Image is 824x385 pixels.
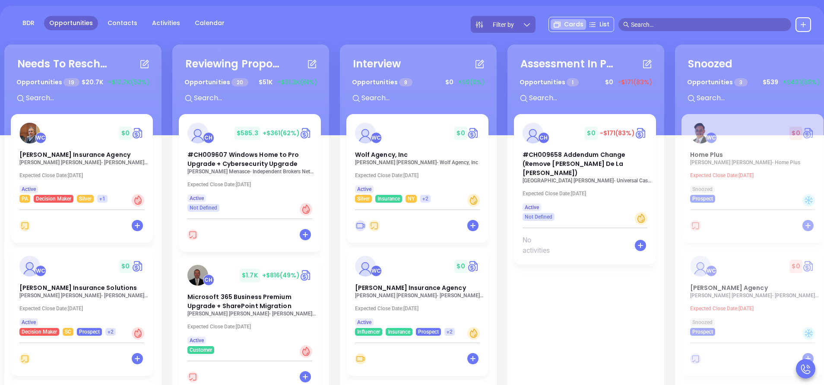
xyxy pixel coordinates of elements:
p: Opportunities [352,74,413,90]
div: Interview [353,56,401,72]
span: PA [22,194,28,204]
span: 1 [567,78,579,86]
span: List [599,20,609,29]
span: Insurance [388,327,410,337]
span: Prospect [692,327,713,337]
span: Insurance [377,194,400,204]
span: Meagher Insurance Agency [19,150,130,159]
p: Expected Close Date: [DATE] [19,305,149,312]
a: Quote [300,127,312,140]
div: Walter Contreras [371,265,382,277]
span: $ 0 [454,260,467,273]
img: Quote [300,269,312,282]
span: $ 0 [119,260,132,273]
p: Expected Close Date: [DATE] [187,181,317,188]
input: Search... [25,92,155,104]
div: Reviewing Proposal [185,56,280,72]
img: Meagher Insurance Agency [19,123,40,143]
span: Not Defined [525,212,552,222]
div: profileWalter Contreras$0Circle dollarWolf Agency, Inc[PERSON_NAME] [PERSON_NAME]- Wolf Agency, I... [346,114,490,247]
img: Quote [132,260,144,273]
span: Active [357,185,371,194]
span: $ 51K [257,76,275,89]
p: Philip Davenport - Davenport Insurance Solutions [19,293,149,299]
div: Carla Humber [203,274,214,286]
span: NY [408,194,415,204]
div: profileWalter Contreras$0Circle dollar[PERSON_NAME] Insurance Solutions[PERSON_NAME] [PERSON_NAME... [11,247,155,380]
span: +$816 (49%) [262,271,300,280]
span: +$0 (0%) [458,78,485,87]
span: $ 539 [761,76,780,89]
div: profileWalter Contreras$0Circle dollar[PERSON_NAME] Insurance Agency[PERSON_NAME] [PERSON_NAME]- ... [11,114,155,247]
span: Prospect [692,194,713,204]
span: No activities [523,235,560,256]
span: +$31.3K (61%) [277,78,317,87]
span: $ 0 [585,127,597,140]
div: InterviewOpportunities 8$0+$0(0%) [346,51,490,114]
p: George Menasce - Independent Brokers Network, INC [187,169,317,175]
img: Quote [467,260,480,273]
span: $ 0 [789,127,802,140]
span: Prospect [418,327,439,337]
span: $ 1.7K [240,269,260,282]
div: Needs To RescheduleOpportunities 19$20.7K+$10.7K(52%) [11,51,155,114]
img: Quote [467,127,480,140]
a: profileWalter Contreras$0Circle dollarWolf Agency, Inc[PERSON_NAME] [PERSON_NAME]- Wolf Agency, I... [346,114,488,203]
span: Microsoft 365 Business Premium Upgrade + SharePoint Migration [187,293,292,310]
span: #CH009658 Addendum Change (Remove David De La Rosa) [523,150,626,177]
p: Andrea Guillory - Harlan Insurance Agency [355,293,485,299]
p: Opportunities [520,74,579,90]
p: Wayne Vitale - Vitale Agency [690,293,820,299]
span: Customer [190,345,212,355]
div: Cold [802,194,815,207]
span: Influencer [357,327,380,337]
img: Quote [132,127,144,140]
p: Paul Meagher - Meagher Insurance Agency [19,159,149,165]
span: Harlan Insurance Agency [355,283,466,292]
span: +$361 (62%) [263,129,300,137]
span: Active [357,318,371,327]
div: Cold [802,327,815,340]
img: #CH009607 Windows Home to Pro Upgrade + Cybersecurity Upgrade [187,123,208,143]
div: profileCarla Humber$0-$171(83%)Circle dollar#CH009658 Addendum Change (Remove [PERSON_NAME] De La... [514,114,658,269]
div: Warm [635,212,647,225]
span: Snoozed [692,318,713,327]
a: profileWalter Contreras$0Circle dollar[PERSON_NAME] Agency[PERSON_NAME] [PERSON_NAME]- [PERSON_NA... [681,247,824,336]
p: Expected Close Date: [DATE] [690,172,820,178]
span: +$431 (80%) [783,78,820,87]
span: Cards [564,20,583,29]
span: 3 [734,78,748,86]
span: Prospect [79,327,100,337]
p: Expected Close Date: [DATE] [187,324,317,330]
span: $ 585.3 [235,127,260,140]
div: Snoozed [688,56,733,72]
span: $ 0 [603,76,615,89]
p: Connie Caputo - Wolf Agency, Inc [355,159,485,165]
div: profileWalter Contreras$0Circle dollar[PERSON_NAME] Insurance Agency[PERSON_NAME] [PERSON_NAME]- ... [346,247,490,380]
a: profileWalter Contreras$0Circle dollar[PERSON_NAME] Insurance Agency[PERSON_NAME] [PERSON_NAME]- ... [346,247,488,336]
span: 19 [63,78,79,86]
span: +2 [447,327,453,337]
span: $ 0 [443,76,456,89]
p: Opportunities [184,74,249,90]
p: Expected Close Date: [DATE] [355,172,485,178]
span: Decision Maker [22,327,57,337]
span: Silver [79,194,92,204]
span: Snoozed [692,185,713,194]
p: Expected Close Date: [DATE] [523,191,652,197]
p: Opportunities [687,74,748,90]
span: $ 20.7K [79,76,105,89]
span: Wolf Agency, Inc [355,150,408,159]
div: Needs To Reschedule [17,56,112,72]
img: Harlan Insurance Agency [355,256,376,277]
div: profileCarla Humber$585.3+$361(62%)Circle dollar#CH009607 Windows Home to Pro Upgrade + Cybersecu... [179,114,323,256]
div: Carla Humber [203,132,214,143]
input: Search... [528,92,658,104]
span: 8 [399,78,412,86]
span: Active [22,318,36,327]
div: Walter Contreras [35,132,46,143]
input: Search… [631,20,786,29]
